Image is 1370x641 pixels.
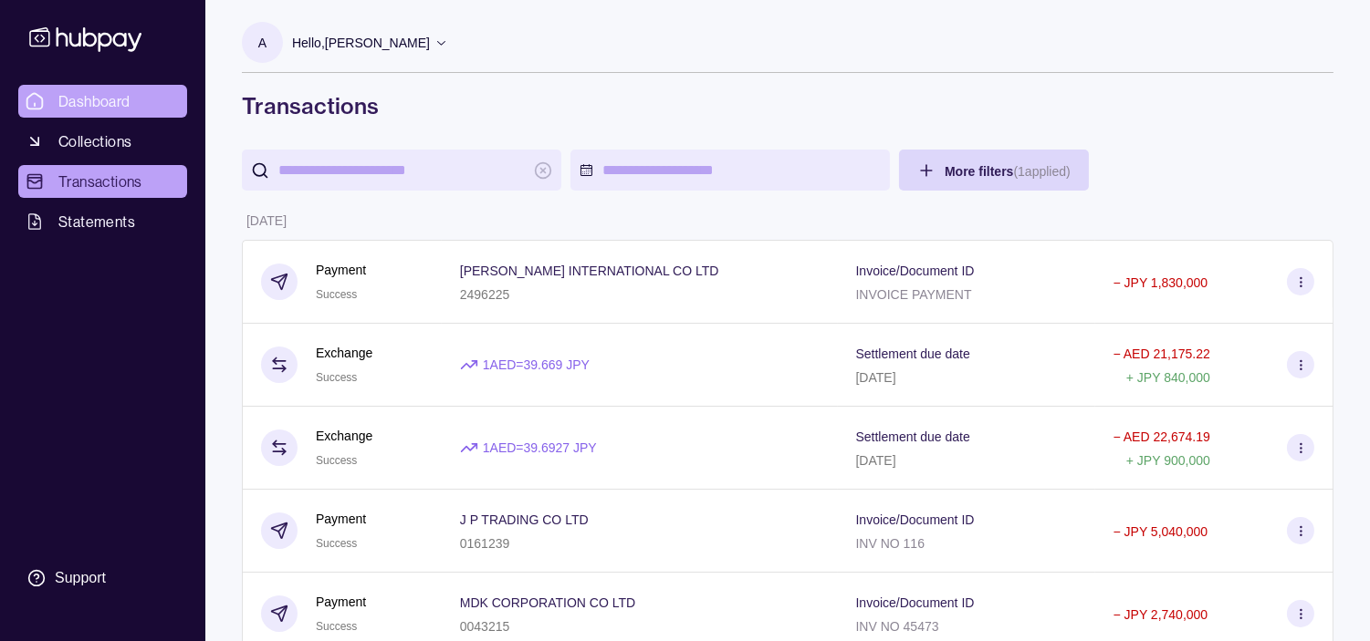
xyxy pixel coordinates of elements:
p: 0043215 [460,619,510,634]
p: Payment [316,509,366,529]
p: − AED 21,175.22 [1114,346,1210,361]
p: Exchange [316,426,372,446]
a: Collections [18,125,187,158]
p: Exchange [316,343,372,363]
p: 1 AED = 39.6927 JPY [483,438,597,458]
p: INV NO 45473 [856,619,939,634]
a: Transactions [18,165,187,198]
p: INV NO 116 [856,536,925,551]
p: Payment [316,592,366,612]
span: Statements [58,211,135,233]
span: Success [316,288,357,301]
p: − JPY 5,040,000 [1114,524,1208,539]
p: − JPY 1,830,000 [1114,275,1208,290]
p: ( 1 applied) [1013,164,1070,179]
span: Dashboard [58,90,131,112]
p: − JPY 2,740,000 [1114,607,1208,622]
span: Collections [58,130,131,152]
p: + JPY 840,000 [1126,370,1210,385]
span: Success [316,371,357,384]
p: 0161239 [460,536,510,551]
p: [DATE] [856,370,896,385]
span: Transactions [58,171,142,192]
div: Support [55,568,106,588]
p: INVOICE PAYMENT [856,287,972,302]
p: − AED 22,674.19 [1114,429,1210,444]
span: More filters [945,164,1071,179]
button: More filters(1applied) [899,150,1089,191]
p: Settlement due date [856,429,970,444]
p: J P TRADING CO LTD [460,512,589,527]
span: Success [316,620,357,633]
p: Invoice/Document ID [856,264,975,278]
span: Success [316,454,357,467]
p: 1 AED = 39.669 JPY [483,355,590,375]
h1: Transactions [242,91,1333,120]
p: MDK CORPORATION CO LTD [460,595,635,610]
p: Invoice/Document ID [856,595,975,610]
p: [DATE] [856,453,896,468]
a: Statements [18,205,187,238]
p: [PERSON_NAME] INTERNATIONAL CO LTD [460,264,719,278]
p: A [258,33,267,53]
input: search [278,150,525,191]
p: [DATE] [246,213,287,228]
p: Hello, [PERSON_NAME] [292,33,430,53]
p: Payment [316,260,366,280]
p: Settlement due date [856,346,970,361]
p: + JPY 900,000 [1126,453,1210,468]
a: Support [18,559,187,597]
p: 2496225 [460,287,510,302]
p: Invoice/Document ID [856,512,975,527]
span: Success [316,537,357,550]
a: Dashboard [18,85,187,118]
